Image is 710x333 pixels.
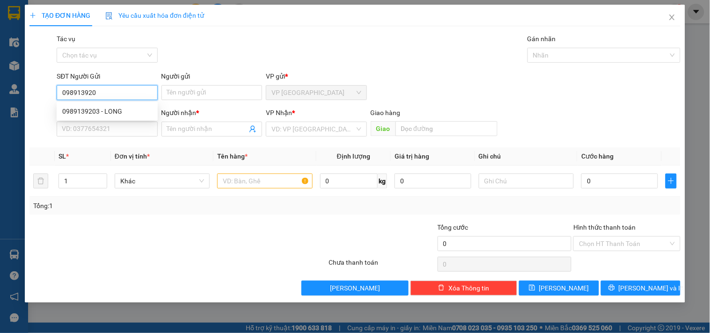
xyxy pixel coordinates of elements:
[161,71,262,81] div: Người gửi
[330,283,380,293] span: [PERSON_NAME]
[33,174,48,188] button: delete
[659,5,685,31] button: Close
[33,201,275,211] div: Tổng: 1
[57,35,75,43] label: Tác vụ
[217,152,248,160] span: Tên hàng
[249,125,256,133] span: user-add
[57,104,158,119] div: 0989139203 - LONG
[337,152,370,160] span: Định lượng
[29,12,36,19] span: plus
[668,14,676,21] span: close
[371,109,401,116] span: Giao hàng
[666,174,677,188] button: plus
[448,283,489,293] span: Xóa Thông tin
[57,71,157,81] div: SĐT Người Gửi
[62,106,152,116] div: 0989139203 - LONG
[438,224,468,231] span: Tổng cước
[573,224,636,231] label: Hình thức thanh toán
[410,281,517,296] button: deleteXóa Thông tin
[395,174,471,188] input: 0
[619,283,684,293] span: [PERSON_NAME] và In
[29,12,90,19] span: TẠO ĐƠN HÀNG
[601,281,681,296] button: printer[PERSON_NAME] và In
[115,152,150,160] span: Đơn vị tính
[301,281,408,296] button: [PERSON_NAME]
[217,174,312,188] input: VD: Bàn, Ghế
[105,12,113,20] img: icon
[519,281,599,296] button: save[PERSON_NAME]
[608,284,615,292] span: printer
[105,12,204,19] span: Yêu cầu xuất hóa đơn điện tử
[378,174,387,188] span: kg
[539,283,589,293] span: [PERSON_NAME]
[438,284,445,292] span: delete
[527,35,556,43] label: Gán nhãn
[59,152,66,160] span: SL
[529,284,535,292] span: save
[666,177,676,185] span: plus
[371,121,395,136] span: Giao
[266,71,366,81] div: VP gửi
[266,109,292,116] span: VP Nhận
[120,174,204,188] span: Khác
[161,108,262,118] div: Người nhận
[328,257,436,274] div: Chưa thanh toán
[271,86,361,100] span: VP Tân Bình
[479,174,574,188] input: Ghi Chú
[395,121,498,136] input: Dọc đường
[475,147,578,166] th: Ghi chú
[395,152,429,160] span: Giá trị hàng
[581,152,614,160] span: Cước hàng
